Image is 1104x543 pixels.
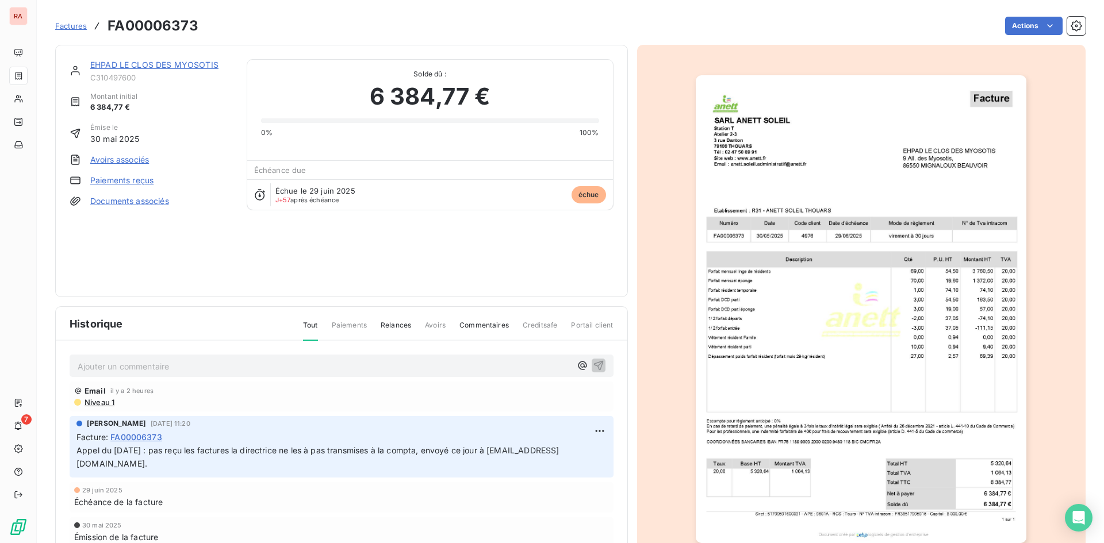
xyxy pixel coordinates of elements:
[76,431,108,443] span: Facture :
[21,414,32,425] span: 7
[275,196,291,204] span: J+57
[82,487,122,494] span: 29 juin 2025
[425,320,446,340] span: Avoirs
[110,387,154,394] span: il y a 2 heures
[1005,17,1063,35] button: Actions
[55,21,87,30] span: Factures
[90,133,140,145] span: 30 mai 2025
[74,496,163,508] span: Échéance de la facture
[90,73,233,82] span: C310497600
[696,75,1026,543] img: invoice_thumbnail
[108,16,198,36] h3: FA00006373
[275,197,339,203] span: après échéance
[83,398,114,407] span: Niveau 1
[370,79,490,114] span: 6 384,77 €
[254,165,306,175] span: Échéance due
[9,7,28,25] div: RA
[55,20,87,32] a: Factures
[110,431,162,443] span: FA00006373
[76,445,559,468] span: Appel du [DATE] : pas reçu les factures la directrice ne les à pas transmises à la compta, envoyé...
[459,320,509,340] span: Commentaires
[1065,504,1092,532] div: Open Intercom Messenger
[90,60,218,70] a: EHPAD LE CLOS DES MYOSOTIS
[571,320,613,340] span: Portail client
[82,522,122,529] span: 30 mai 2025
[90,195,169,207] a: Documents associés
[90,102,137,113] span: 6 384,77 €
[90,175,154,186] a: Paiements reçus
[70,316,123,332] span: Historique
[90,122,140,133] span: Émise le
[580,128,599,138] span: 100%
[74,531,158,543] span: Émission de la facture
[151,420,190,427] span: [DATE] 11:20
[9,518,28,536] img: Logo LeanPay
[303,320,318,341] span: Tout
[523,320,558,340] span: Creditsafe
[90,91,137,102] span: Montant initial
[381,320,411,340] span: Relances
[85,386,106,395] span: Email
[572,186,606,203] span: échue
[332,320,367,340] span: Paiements
[87,418,146,429] span: [PERSON_NAME]
[90,154,149,165] a: Avoirs associés
[261,128,273,138] span: 0%
[261,69,599,79] span: Solde dû :
[275,186,355,195] span: Échue le 29 juin 2025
